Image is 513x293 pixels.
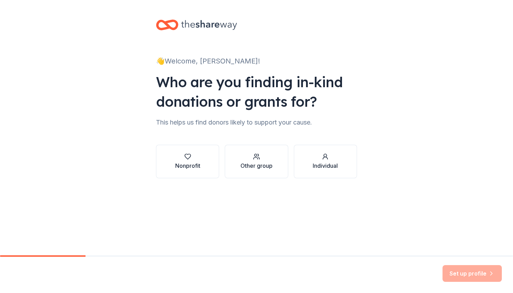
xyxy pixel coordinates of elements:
button: Other group [225,145,288,178]
div: Other group [240,161,273,170]
div: 👋 Welcome, [PERSON_NAME]! [156,55,357,67]
div: This helps us find donors likely to support your cause. [156,117,357,128]
div: Nonprofit [175,161,200,170]
button: Nonprofit [156,145,219,178]
button: Individual [294,145,357,178]
div: Who are you finding in-kind donations or grants for? [156,72,357,111]
div: Individual [313,161,338,170]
